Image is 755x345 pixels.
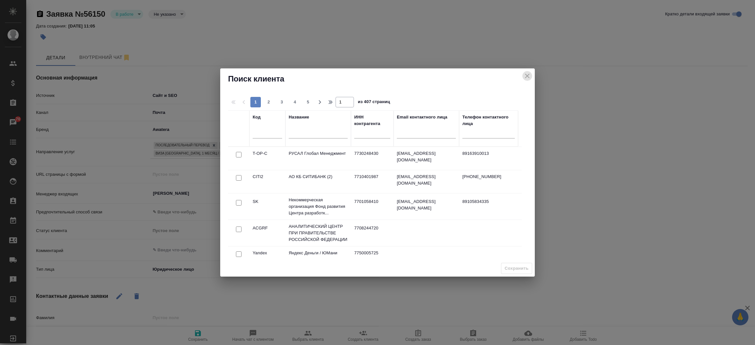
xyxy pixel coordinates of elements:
p: РУСАЛ Глобал Менеджмент [289,150,348,157]
p: [EMAIL_ADDRESS][DOMAIN_NAME] [397,198,456,211]
td: 7708244720 [351,222,394,245]
p: [EMAIL_ADDRESS][DOMAIN_NAME] [397,173,456,187]
span: Выберите клиента [501,263,532,274]
td: 7710401987 [351,170,394,193]
button: 2 [263,97,274,107]
span: из 407 страниц [358,98,390,107]
button: 3 [277,97,287,107]
div: Код [253,114,261,120]
p: [EMAIL_ADDRESS][DOMAIN_NAME] [397,150,456,163]
td: 7730248430 [351,147,394,170]
p: Яндекс Деньги / ЮМани [289,250,348,256]
span: 4 [290,99,300,105]
button: close [522,71,532,81]
h2: Поиск клиента [228,74,527,84]
td: Yandex [249,246,285,269]
td: 7750005725 [351,246,394,269]
p: АО КБ СИТИБАНК (2) [289,173,348,180]
button: 4 [290,97,300,107]
td: 7701058410 [351,195,394,218]
p: Некоммерческая организация Фонд развития Центра разработк... [289,197,348,216]
td: CITI2 [249,170,285,193]
button: 5 [303,97,313,107]
span: 3 [277,99,287,105]
td: SK [249,195,285,218]
p: 89105834335 [462,198,515,205]
div: Телефон контактного лица [462,114,515,127]
p: [PHONE_NUMBER] [462,173,515,180]
span: 2 [263,99,274,105]
p: АНАЛИТИЧЕСКИЙ ЦЕНТР ПРИ ПРАВИТЕЛЬСТВЕ РОССИЙСКОЙ ФЕДЕРАЦИИ [289,223,348,243]
td: ACGRF [249,222,285,245]
p: 89163910013 [462,150,515,157]
div: ИНН контрагента [354,114,390,127]
span: 5 [303,99,313,105]
div: Название [289,114,309,120]
div: Email контактного лица [397,114,447,120]
td: T-OP-C [249,147,285,170]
